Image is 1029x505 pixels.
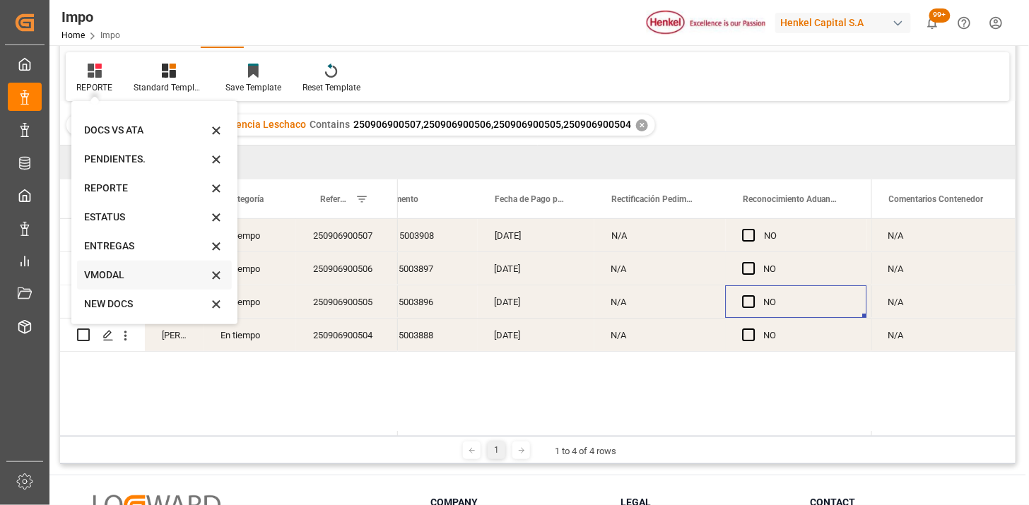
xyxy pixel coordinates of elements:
div: En tiempo [204,219,296,251]
div: 25 16 3108 5003908 [336,219,478,251]
span: Referencia Leschaco [211,119,306,130]
button: Help Center [948,7,980,39]
div: Standard Templates [134,81,204,94]
a: Home [61,30,85,40]
div: N/A [594,285,726,318]
div: [PERSON_NAME] [145,319,204,351]
div: 25 16 3108 5003896 [336,285,478,318]
div: [DATE] [478,285,594,318]
span: 99+ [929,8,951,23]
button: Henkel Capital S.A [775,9,917,36]
div: NO [764,319,850,352]
div: NO [764,253,850,285]
div: N/A [871,252,1016,285]
div: ✕ [636,119,648,131]
div: N/A [871,285,1016,318]
div: 1 to 4 of 4 rows [555,444,616,458]
img: Henkel%20logo.jpg_1689854090.jpg [647,11,765,35]
div: REPORTE [76,81,112,94]
div: 250906900506 [296,252,398,285]
span: Fecha de Pago pedimento [495,194,565,204]
div: DOCS VS ATA [84,123,208,138]
div: N/A [594,252,726,285]
div: [DATE] [867,219,984,251]
div: NEW DOCS [84,297,208,311]
span: 250906900507,250906900506,250906900505,250906900504 [353,119,631,130]
div: 250906900505 [296,285,398,318]
div: 1 [488,441,505,459]
div: En tiempo [204,252,296,285]
div: 250906900507 [296,219,398,251]
span: Contains [310,119,350,130]
div: N/A [871,319,1016,351]
div: N/A [594,319,726,351]
div: Reset Template [302,81,360,94]
div: ESTATUS [84,210,208,225]
div: Press SPACE to select this row. [60,252,398,285]
div: [DATE] [867,319,984,351]
div: Press SPACE to select this row. [60,285,398,319]
div: NO [764,286,850,319]
div: Press SPACE to select this row. [60,219,398,252]
div: PENDIENTES. [84,152,208,167]
div: [DATE] [478,319,594,351]
span: Reconocimiento Aduanero [743,194,837,204]
div: VMODAL [84,268,208,283]
div: Press SPACE to select this row. [871,285,1016,319]
button: show 100 new notifications [917,7,948,39]
div: Press SPACE to select this row. [871,219,1016,252]
div: 25 16 3108 5003897 [336,252,478,285]
div: N/A [594,219,726,251]
div: Press SPACE to select this row. [871,319,1016,352]
div: N/A [871,219,1016,251]
div: Press SPACE to select this row. [60,319,398,352]
div: Save Template [225,81,281,94]
div: [DATE] [867,252,984,285]
div: Press SPACE to select this row. [871,252,1016,285]
div: NO [764,220,850,252]
span: Referencia Leschaco [320,194,350,204]
div: ENTREGAS [84,239,208,254]
div: En tiempo [204,285,296,318]
div: [DATE] [867,285,984,318]
div: En tiempo [204,319,296,351]
span: Rectificación Pedimento [611,194,696,204]
div: 250906900504 [296,319,398,351]
div: Henkel Capital S.A [775,13,911,33]
span: Categoría [228,194,264,204]
div: [DATE] [478,252,594,285]
div: REPORTE [84,181,208,196]
div: [DATE] [478,219,594,251]
div: 25 16 3108 5003888 [336,319,478,351]
span: Comentarios Contenedor [889,194,984,204]
div: Impo [61,6,120,28]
